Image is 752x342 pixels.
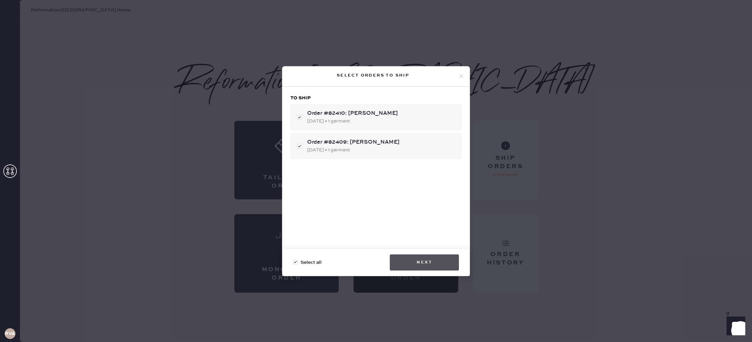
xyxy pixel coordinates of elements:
div: Order #82410: [PERSON_NAME] [307,109,456,117]
div: Order #82409: [PERSON_NAME] [307,138,456,146]
h3: To ship [290,95,462,101]
div: [DATE] • 1 garment [307,117,456,125]
h3: RVA [5,331,15,336]
div: Select orders to ship [288,71,458,80]
iframe: Front Chat [720,312,749,341]
div: [DATE] • 1 garment [307,146,456,154]
span: Select all [300,259,322,266]
button: Next [390,254,459,271]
